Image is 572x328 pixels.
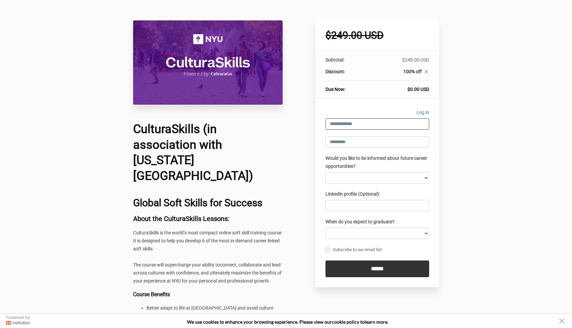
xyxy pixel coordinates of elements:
label: When do you expect to graduate? [325,218,395,226]
a: Log in [416,109,429,118]
button: close [558,317,566,325]
span: learn more. [365,319,388,325]
span: Better adapt to life at [GEOGRAPHIC_DATA] and avoid culture shock [147,305,273,319]
th: Due Now: [325,81,369,93]
span: CulturaSkills is the world’s most compact online soft skill training course. It is designed to he... [133,230,283,251]
span: We use cookies to enhance your browsing experience. Please view our [187,319,332,325]
h1: CulturaSkills (in association with [US_STATE][GEOGRAPHIC_DATA]) [133,121,283,184]
label: Subscribe to our email list. [325,246,383,253]
span: 100% off [403,69,422,74]
label: Linkedin profile (Optional): [325,190,380,198]
strong: to [360,319,365,325]
span: The course will supercharge your ability to [133,262,220,267]
input: Subscribe to our email list. [325,247,330,252]
i: close [423,69,429,75]
b: Global Soft Skills for Success [133,197,262,209]
span: connect, collaborate and lead across cultures with confidence, and ultimately maximize the benefi... [133,262,282,284]
label: Would you like to be informed about future career opportunities? [325,154,429,171]
b: Course Benefits [133,291,170,298]
img: 31710be-8b5f-527-66b4-0ce37cce11c4_CulturaSkills_NYU_Course_Header_Image.png [133,20,283,105]
a: cookie policy [332,319,359,325]
h3: About the CulturaSkills Lessons: [133,215,283,222]
span: Subtotal: [325,57,344,63]
th: Discount: [325,68,369,81]
span: $0.00 USD [407,87,429,92]
td: $249.00 USD [369,57,429,68]
h1: $249.00 USD [325,30,429,40]
a: close [422,69,429,76]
